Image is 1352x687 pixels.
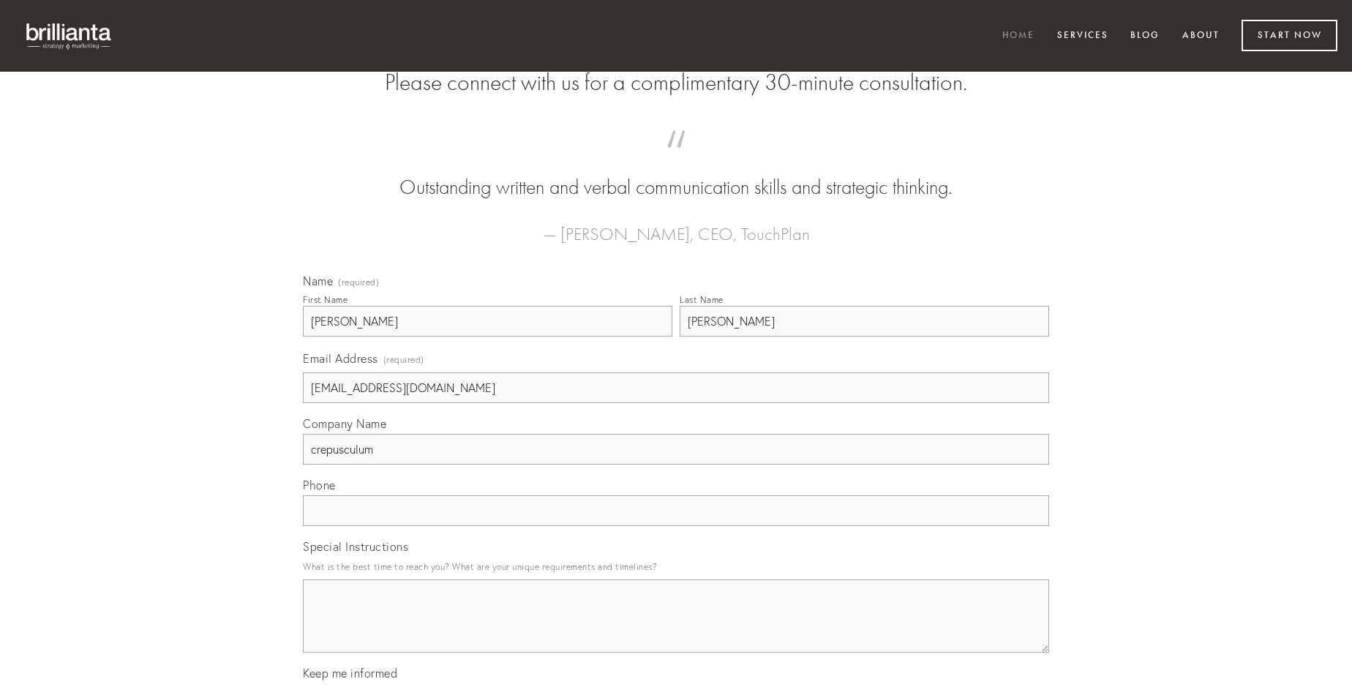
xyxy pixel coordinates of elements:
[303,351,378,366] span: Email Address
[383,350,424,369] span: (required)
[1173,24,1229,48] a: About
[993,24,1044,48] a: Home
[303,294,348,305] div: First Name
[303,478,336,492] span: Phone
[303,274,333,288] span: Name
[303,557,1049,577] p: What is the best time to reach you? What are your unique requirements and timelines?
[326,145,1026,173] span: “
[326,145,1026,202] blockquote: Outstanding written and verbal communication skills and strategic thinking.
[1242,20,1337,51] a: Start Now
[326,202,1026,249] figcaption: — [PERSON_NAME], CEO, TouchPlan
[1121,24,1169,48] a: Blog
[680,294,724,305] div: Last Name
[303,666,397,680] span: Keep me informed
[1048,24,1118,48] a: Services
[338,278,379,287] span: (required)
[303,69,1049,97] h2: Please connect with us for a complimentary 30-minute consultation.
[15,15,124,57] img: brillianta - research, strategy, marketing
[303,416,386,431] span: Company Name
[303,539,408,554] span: Special Instructions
